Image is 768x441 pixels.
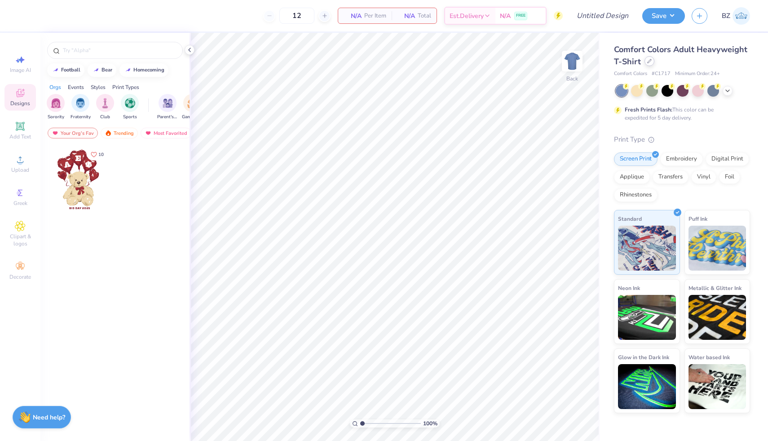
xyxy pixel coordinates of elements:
[569,7,636,25] input: Untitled Design
[10,67,31,74] span: Image AI
[98,152,104,157] span: 10
[112,83,139,91] div: Print Types
[71,94,91,120] div: filter for Fraternity
[614,188,658,202] div: Rhinestones
[10,100,30,107] span: Designs
[62,46,177,55] input: Try "Alpha"
[100,98,110,108] img: Club Image
[52,67,59,73] img: trend_line.gif
[689,283,742,293] span: Metallic & Glitter Ink
[157,94,178,120] div: filter for Parent's Weekend
[145,130,152,136] img: most_fav.gif
[71,94,91,120] button: filter button
[121,94,139,120] div: filter for Sports
[163,98,173,108] img: Parent's Weekend Image
[516,13,525,19] span: FREE
[722,7,750,25] a: BZ
[618,214,642,223] span: Standard
[187,98,198,108] img: Game Day Image
[102,67,112,72] div: bear
[4,233,36,247] span: Clipart & logos
[52,130,59,136] img: most_fav.gif
[125,98,135,108] img: Sports Image
[101,128,138,138] div: Trending
[75,98,85,108] img: Fraternity Image
[418,11,431,21] span: Total
[719,170,740,184] div: Foil
[733,7,750,25] img: Bella Zollo
[141,128,191,138] div: Most Favorited
[364,11,386,21] span: Per Item
[614,70,647,78] span: Comfort Colors
[706,152,749,166] div: Digital Print
[96,94,114,120] button: filter button
[33,413,65,422] strong: Need help?
[9,133,31,140] span: Add Text
[61,67,80,72] div: football
[48,128,98,138] div: Your Org's Fav
[123,114,137,120] span: Sports
[500,11,511,21] span: N/A
[614,152,658,166] div: Screen Print
[618,364,676,409] img: Glow in the Dark Ink
[68,83,84,91] div: Events
[653,170,689,184] div: Transfers
[691,170,716,184] div: Vinyl
[9,273,31,281] span: Decorate
[344,11,362,21] span: N/A
[689,364,746,409] img: Water based Ink
[47,94,65,120] button: filter button
[689,295,746,340] img: Metallic & Glitter Ink
[119,63,168,77] button: homecoming
[100,114,110,120] span: Club
[47,94,65,120] div: filter for Sorority
[397,11,415,21] span: N/A
[660,152,703,166] div: Embroidery
[91,83,106,91] div: Styles
[618,283,640,293] span: Neon Ink
[652,70,671,78] span: # C1717
[133,67,164,72] div: homecoming
[47,63,84,77] button: football
[279,8,314,24] input: – –
[105,130,112,136] img: trending.gif
[450,11,484,21] span: Est. Delivery
[49,83,61,91] div: Orgs
[618,226,676,271] img: Standard
[121,94,139,120] button: filter button
[689,214,707,223] span: Puff Ink
[48,114,64,120] span: Sorority
[625,106,735,122] div: This color can be expedited for 5 day delivery.
[13,200,27,207] span: Greek
[614,134,750,145] div: Print Type
[87,148,108,160] button: Like
[689,226,746,271] img: Puff Ink
[51,98,61,108] img: Sorority Image
[182,94,203,120] div: filter for Game Day
[93,67,100,73] img: trend_line.gif
[625,106,672,113] strong: Fresh Prints Flash:
[182,94,203,120] button: filter button
[563,52,581,70] img: Back
[423,419,437,428] span: 100 %
[614,44,747,67] span: Comfort Colors Adult Heavyweight T-Shirt
[675,70,720,78] span: Minimum Order: 24 +
[614,170,650,184] div: Applique
[11,166,29,174] span: Upload
[157,94,178,120] button: filter button
[566,75,578,83] div: Back
[642,8,685,24] button: Save
[618,352,669,362] span: Glow in the Dark Ink
[96,94,114,120] div: filter for Club
[689,352,730,362] span: Water based Ink
[182,114,203,120] span: Game Day
[124,67,132,73] img: trend_line.gif
[618,295,676,340] img: Neon Ink
[88,63,116,77] button: bear
[157,114,178,120] span: Parent's Weekend
[71,114,91,120] span: Fraternity
[722,11,730,21] span: BZ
